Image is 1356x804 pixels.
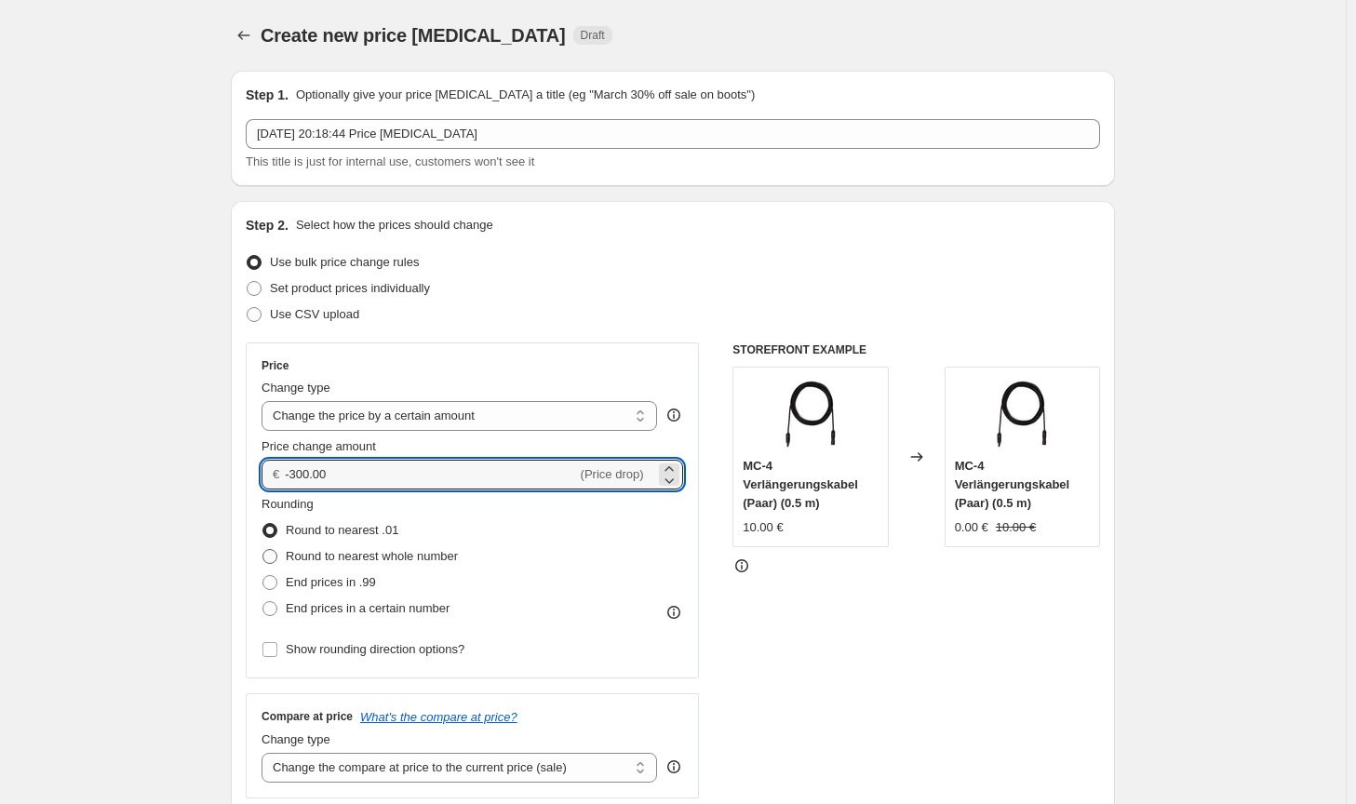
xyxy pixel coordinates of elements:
span: (Price drop) [581,467,644,481]
span: This title is just for internal use, customers won't see it [246,154,534,168]
span: Draft [581,28,605,43]
span: Use bulk price change rules [270,255,419,269]
strike: 10.00 € [996,518,1036,537]
div: help [665,757,683,776]
button: Price change jobs [231,22,257,48]
img: kabel.3_1_80x.webp [773,377,848,451]
img: kabel.3_1_80x.webp [985,377,1059,451]
input: 30% off holiday sale [246,119,1100,149]
span: Rounding [262,497,314,511]
h3: Price [262,358,289,373]
div: help [665,406,683,424]
span: Create new price [MEDICAL_DATA] [261,25,566,46]
span: Round to nearest whole number [286,549,458,563]
span: MC-4 Verlängerungskabel (Paar) (0.5 m) [743,459,858,510]
span: Use CSV upload [270,307,359,321]
span: Price change amount [262,439,376,453]
p: Optionally give your price [MEDICAL_DATA] a title (eg "March 30% off sale on boots") [296,86,755,104]
span: Change type [262,732,330,746]
span: Show rounding direction options? [286,642,464,656]
span: MC-4 Verlängerungskabel (Paar) (0.5 m) [955,459,1070,510]
h3: Compare at price [262,709,353,724]
span: Set product prices individually [270,281,430,295]
span: Round to nearest .01 [286,523,398,537]
h6: STOREFRONT EXAMPLE [732,342,1100,357]
div: 10.00 € [743,518,783,537]
span: € [273,467,279,481]
span: End prices in a certain number [286,601,450,615]
input: -10.00 [285,460,576,489]
button: What's the compare at price? [360,710,517,724]
div: 0.00 € [955,518,988,537]
h2: Step 1. [246,86,289,104]
p: Select how the prices should change [296,216,493,234]
span: Change type [262,381,330,395]
span: End prices in .99 [286,575,376,589]
h2: Step 2. [246,216,289,234]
